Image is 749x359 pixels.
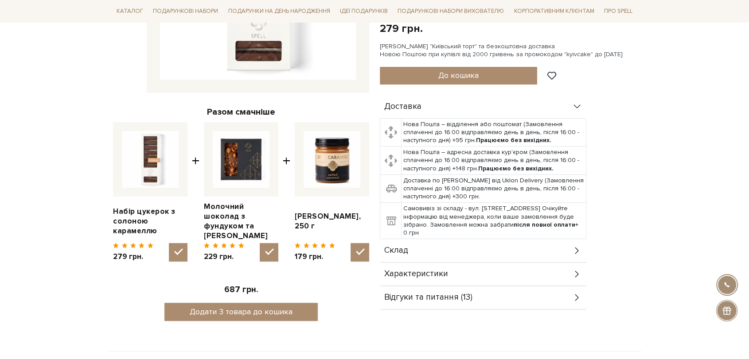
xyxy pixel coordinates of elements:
[380,42,636,58] div: [PERSON_NAME] "Київський торт" та безкоштовна доставка Новою Поштою при купівлі від 2000 гривень ...
[380,67,537,85] button: До кошика
[204,252,244,262] span: 229 грн.
[336,4,391,18] a: Ідеї подарунків
[122,131,179,188] img: Набір цукерок з солоною карамеллю
[402,203,586,239] td: Самовивіз зі складу - вул. [STREET_ADDRESS] Очікуйте інформацію від менеджера, коли ваше замовлен...
[384,247,408,255] span: Склад
[402,118,586,147] td: Нова Пошта – відділення або поштомат (Замовлення сплаченні до 16:00 відправляємо день в день, піс...
[295,212,369,231] a: [PERSON_NAME], 250 г
[164,303,318,321] button: Додати 3 товара до кошика
[113,106,369,118] div: Разом смачніше
[478,165,554,172] b: Працюємо без вихідних.
[514,221,575,228] b: після повної оплати
[380,22,423,35] div: 279 грн.
[394,4,507,19] a: Подарункові набори вихователю
[295,252,335,262] span: 179 грн.
[384,293,472,301] span: Відгуки та питання (13)
[149,4,222,18] a: Подарункові набори
[192,122,199,262] span: +
[113,4,147,18] a: Каталог
[225,4,334,18] a: Подарунки на День народження
[601,4,636,18] a: Про Spell
[213,131,269,188] img: Молочний шоколад з фундуком та солоною карамеллю
[304,131,360,188] img: Карамель солона, 250 г
[476,136,551,144] b: Працюємо без вихідних.
[224,285,258,295] span: 687 грн.
[511,4,598,19] a: Корпоративним клієнтам
[384,103,421,111] span: Доставка
[402,147,586,175] td: Нова Пошта – адресна доставка кур'єром (Замовлення сплаченні до 16:00 відправляємо день в день, п...
[384,270,448,278] span: Характеристики
[438,70,479,80] span: До кошика
[283,122,290,262] span: +
[113,252,153,262] span: 279 грн.
[113,207,187,236] a: Набір цукерок з солоною карамеллю
[402,174,586,203] td: Доставка по [PERSON_NAME] від Uklon Delivery (Замовлення сплаченні до 16:00 відправляємо день в д...
[204,202,278,241] a: Молочний шоколад з фундуком та [PERSON_NAME]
